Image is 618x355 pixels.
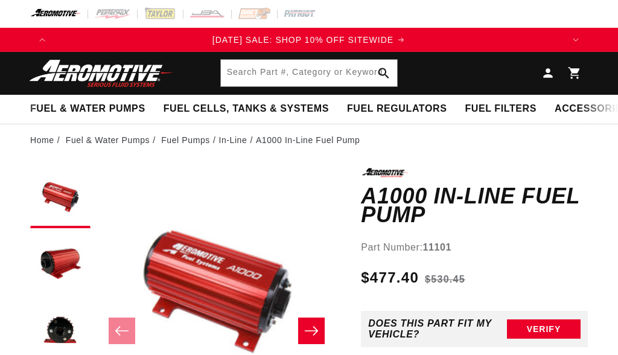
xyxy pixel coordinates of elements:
span: Fuel Regulators [347,103,447,115]
div: Announcement [54,33,564,46]
a: Fuel Pumps [161,133,210,147]
div: Part Number: [361,240,588,255]
a: Home [30,133,54,147]
s: $530.45 [425,272,465,287]
h1: A1000 In-Line Fuel Pump [361,187,588,225]
button: Verify [507,319,581,339]
div: Does This part fit My vehicle? [368,318,507,340]
summary: Fuel Filters [456,95,546,123]
button: Load image 1 in gallery view [30,168,91,228]
li: A1000 In-Line Fuel Pump [256,133,360,147]
div: 1 of 3 [54,33,564,46]
a: [DATE] SALE: SHOP 10% OFF SITEWIDE [54,33,564,46]
button: Load image 2 in gallery view [30,234,91,295]
button: Translation missing: en.sections.announcements.next_announcement [564,28,588,52]
span: Fuel & Water Pumps [30,103,145,115]
button: Slide right [298,318,325,344]
span: $477.40 [361,267,419,289]
span: Fuel Cells, Tanks & Systems [164,103,329,115]
nav: breadcrumbs [30,133,588,147]
summary: Fuel Regulators [338,95,456,123]
li: In-Line [218,133,256,147]
summary: Fuel & Water Pumps [21,95,154,123]
input: Search Part #, Category or Keyword [221,60,398,86]
summary: Fuel Cells, Tanks & Systems [154,95,338,123]
strong: 11101 [423,242,452,252]
a: Fuel & Water Pumps [66,133,150,147]
span: [DATE] SALE: SHOP 10% OFF SITEWIDE [212,35,393,45]
span: Fuel Filters [465,103,537,115]
button: Translation missing: en.sections.announcements.previous_announcement [30,28,54,52]
button: Search Part #, Category or Keyword [371,60,397,86]
img: Aeromotive [26,59,177,88]
button: Slide left [109,318,135,344]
